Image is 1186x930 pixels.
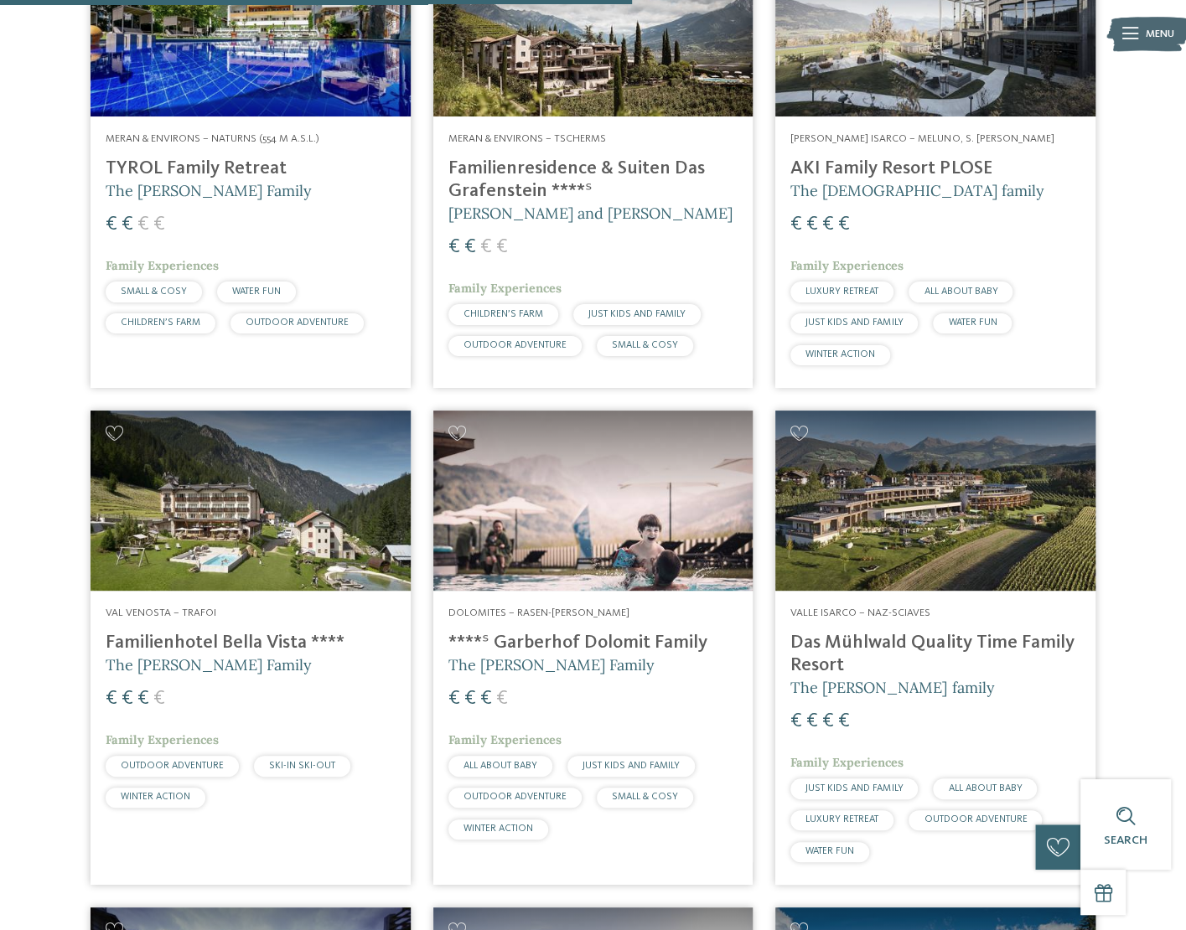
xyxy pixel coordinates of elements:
span: ALL ABOUT BABY [948,783,1022,793]
img: Looking for family hotels? Find the best ones here! [775,411,1095,591]
span: [PERSON_NAME] Isarco – Meluno, S. [PERSON_NAME] [790,133,1054,144]
span: € [806,214,818,235]
span: SMALL & COSY [121,287,187,297]
span: € [480,237,492,257]
span: SMALL & COSY [612,340,678,350]
span: € [448,237,460,257]
span: € [106,214,117,235]
span: Meran & Environs – Tscherms [448,133,606,144]
span: CHILDREN’S FARM [121,318,200,328]
span: OUTDOOR ADVENTURE [924,814,1027,824]
a: Looking for family hotels? Find the best ones here! Dolomites – Rasen-[PERSON_NAME] ****ˢ Garberh... [433,411,754,885]
span: Family Experiences [790,755,904,770]
a: Looking for family hotels? Find the best ones here! Val Venosta – Trafoi Familienhotel Bella Vist... [91,411,411,885]
span: € [153,689,165,709]
span: OUTDOOR ADVENTURE [464,340,567,350]
span: € [137,214,149,235]
span: Family Experiences [448,281,562,296]
span: € [106,689,117,709]
span: Dolomites – Rasen-[PERSON_NAME] [448,607,629,618]
span: € [822,711,834,731]
span: The [PERSON_NAME] Family [448,655,655,674]
span: Valle Isarco – Naz-Sciaves [790,607,930,618]
span: SMALL & COSY [612,792,678,802]
span: € [448,689,460,709]
span: WINTER ACTION [121,792,190,802]
span: € [496,237,508,257]
span: Family Experiences [106,732,219,747]
span: WATER FUN [232,287,281,297]
span: € [464,689,476,709]
h4: Familienhotel Bella Vista **** [106,632,396,654]
span: The [PERSON_NAME] Family [106,181,312,200]
span: ALL ABOUT BABY [924,287,997,297]
span: € [464,237,476,257]
span: OUTDOOR ADVENTURE [464,792,567,802]
span: Family Experiences [448,732,562,747]
span: € [122,214,133,235]
span: Search [1104,834,1147,846]
span: € [838,711,850,731]
h4: TYROL Family Retreat [106,158,396,180]
span: WATER FUN [805,846,854,856]
span: € [137,689,149,709]
span: The [PERSON_NAME] Family [106,655,312,674]
span: Meran & Environs – Naturns (554 m a.s.l.) [106,133,319,144]
span: € [838,214,850,235]
h4: AKI Family Resort PLOSE [790,158,1080,180]
span: Family Experiences [790,258,904,273]
span: OUTDOOR ADVENTURE [121,761,224,771]
span: JUST KIDS AND FAMILY [805,318,903,328]
span: JUST KIDS AND FAMILY [805,783,903,793]
span: Family Experiences [106,258,219,273]
span: The [DEMOGRAPHIC_DATA] family [790,181,1044,200]
span: € [496,689,508,709]
span: ALL ABOUT BABY [464,761,537,771]
span: The [PERSON_NAME] family [790,678,994,697]
span: LUXURY RETREAT [805,287,878,297]
img: Looking for family hotels? Find the best ones here! [433,411,754,591]
h4: Das Mühlwald Quality Time Family Resort [790,632,1080,677]
span: JUST KIDS AND FAMILY [583,761,680,771]
span: WINTER ACTION [464,824,533,834]
span: LUXURY RETREAT [805,814,878,824]
span: € [790,214,802,235]
span: € [122,689,133,709]
span: Val Venosta – Trafoi [106,607,216,618]
span: € [806,711,818,731]
span: CHILDREN’S FARM [464,309,543,319]
span: [PERSON_NAME] and [PERSON_NAME] [448,204,733,223]
span: SKI-IN SKI-OUT [269,761,335,771]
span: € [480,689,492,709]
span: € [822,214,834,235]
span: JUST KIDS AND FAMILY [588,309,686,319]
span: WATER FUN [948,318,997,328]
span: WINTER ACTION [805,349,875,359]
a: Looking for family hotels? Find the best ones here! Valle Isarco – Naz-Sciaves Das Mühlwald Quali... [775,411,1095,885]
span: € [790,711,802,731]
span: OUTDOOR ADVENTURE [246,318,349,328]
h4: Familienresidence & Suiten Das Grafenstein ****ˢ [448,158,738,203]
span: € [153,214,165,235]
h4: ****ˢ Garberhof Dolomit Family [448,632,738,654]
img: Looking for family hotels? Find the best ones here! [91,411,411,591]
